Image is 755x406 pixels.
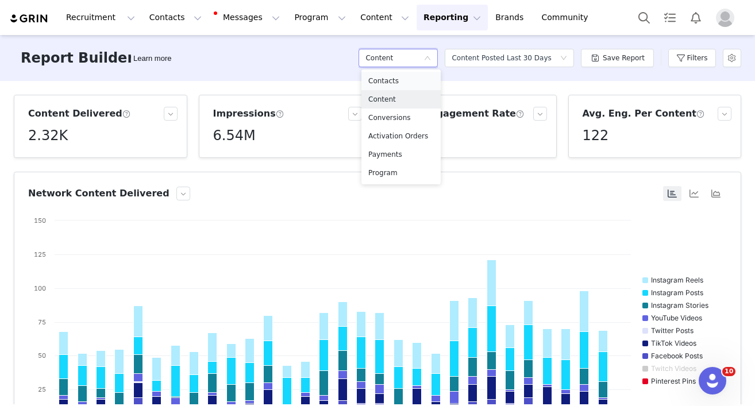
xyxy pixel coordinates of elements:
button: Save Report [581,49,654,67]
text: 25 [38,385,46,393]
h5: Content [365,49,393,67]
button: Profile [709,9,746,27]
button: Content [353,5,416,30]
a: Tasks [657,5,683,30]
text: 150 [34,216,46,225]
h5: Content [368,93,434,106]
h5: 2.32K [28,125,68,146]
h3: Avg. Engagement Rate [398,107,525,121]
button: Messages [209,5,287,30]
text: Instagram Reels [651,276,703,284]
h5: 6.54M [213,125,256,146]
iframe: Intercom live chat [699,367,726,395]
a: Community [535,5,600,30]
img: grin logo [9,13,49,24]
button: Contacts [142,5,209,30]
text: Pinterest Pins [651,377,696,385]
i: icon: down [424,55,431,63]
button: Filters [668,49,716,67]
div: Content Posted Last 30 Days [452,49,551,67]
h3: Impressions [213,107,284,121]
text: 100 [34,284,46,292]
h3: Avg. Eng. Per Content [583,107,705,121]
h3: Report Builder [21,48,134,68]
h5: Conversions [368,111,434,124]
a: Brands [488,5,534,30]
div: Tooltip anchor [131,53,174,64]
h5: Payments [368,148,434,161]
button: Notifications [683,5,708,30]
button: Recruitment [59,5,142,30]
text: Instagram Stories [651,301,708,310]
text: 50 [38,351,46,359]
h5: Program [368,167,434,179]
h5: Activation Orders [368,130,434,142]
h3: Network Content Delivered [28,187,170,200]
h3: Content Delivered [28,107,131,121]
text: 75 [38,318,46,326]
button: Search [631,5,657,30]
text: Twitch Videos [651,364,696,373]
text: Instagram Posts [651,288,703,297]
span: 10 [722,367,735,376]
text: YouTube Videos [651,314,702,322]
text: Facebook Posts [651,351,703,360]
img: placeholder-profile.jpg [716,9,734,27]
text: TikTok Videos [651,339,696,347]
button: Program [287,5,353,30]
text: 125 [34,250,46,258]
h5: Contacts [368,75,434,87]
button: Reporting [417,5,488,30]
h5: 122 [583,125,609,146]
text: Twitter Posts [651,326,694,335]
i: icon: down [560,55,567,63]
